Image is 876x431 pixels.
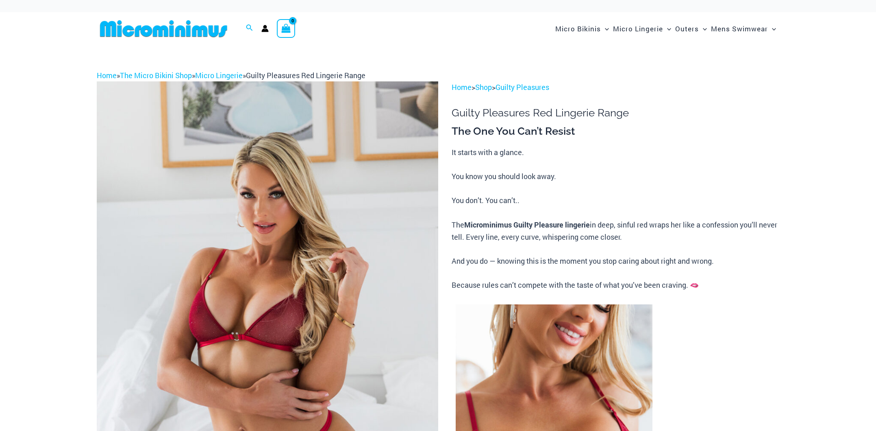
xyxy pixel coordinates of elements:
span: Micro Bikinis [555,18,601,39]
a: Search icon link [246,23,253,34]
span: Guilty Pleasures Red Lingerie Range [246,70,365,80]
a: OutersMenu ToggleMenu Toggle [673,16,709,41]
a: Micro Lingerie [195,70,243,80]
a: The Micro Bikini Shop [120,70,192,80]
b: Microminimus Guilty Pleasure lingerie [464,220,590,230]
a: Guilty Pleasures [496,82,549,92]
a: Home [452,82,472,92]
a: Mens SwimwearMenu ToggleMenu Toggle [709,16,778,41]
span: Outers [675,18,699,39]
p: > > [452,81,779,94]
span: Menu Toggle [663,18,671,39]
span: Menu Toggle [699,18,707,39]
span: Micro Lingerie [613,18,663,39]
img: MM SHOP LOGO FLAT [97,20,230,38]
nav: Site Navigation [552,15,780,42]
a: Account icon link [261,25,269,32]
span: Menu Toggle [768,18,776,39]
h3: The One You Can’t Resist [452,125,779,138]
span: Menu Toggle [601,18,609,39]
a: Micro LingerieMenu ToggleMenu Toggle [611,16,673,41]
a: Shop [475,82,492,92]
a: Home [97,70,117,80]
h1: Guilty Pleasures Red Lingerie Range [452,107,779,119]
a: View Shopping Cart, empty [277,19,296,38]
span: Mens Swimwear [711,18,768,39]
span: » » » [97,70,365,80]
p: It starts with a glance. You know you should look away. You don’t. You can’t.. The in deep, sinfu... [452,147,779,291]
a: Micro BikinisMenu ToggleMenu Toggle [553,16,611,41]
